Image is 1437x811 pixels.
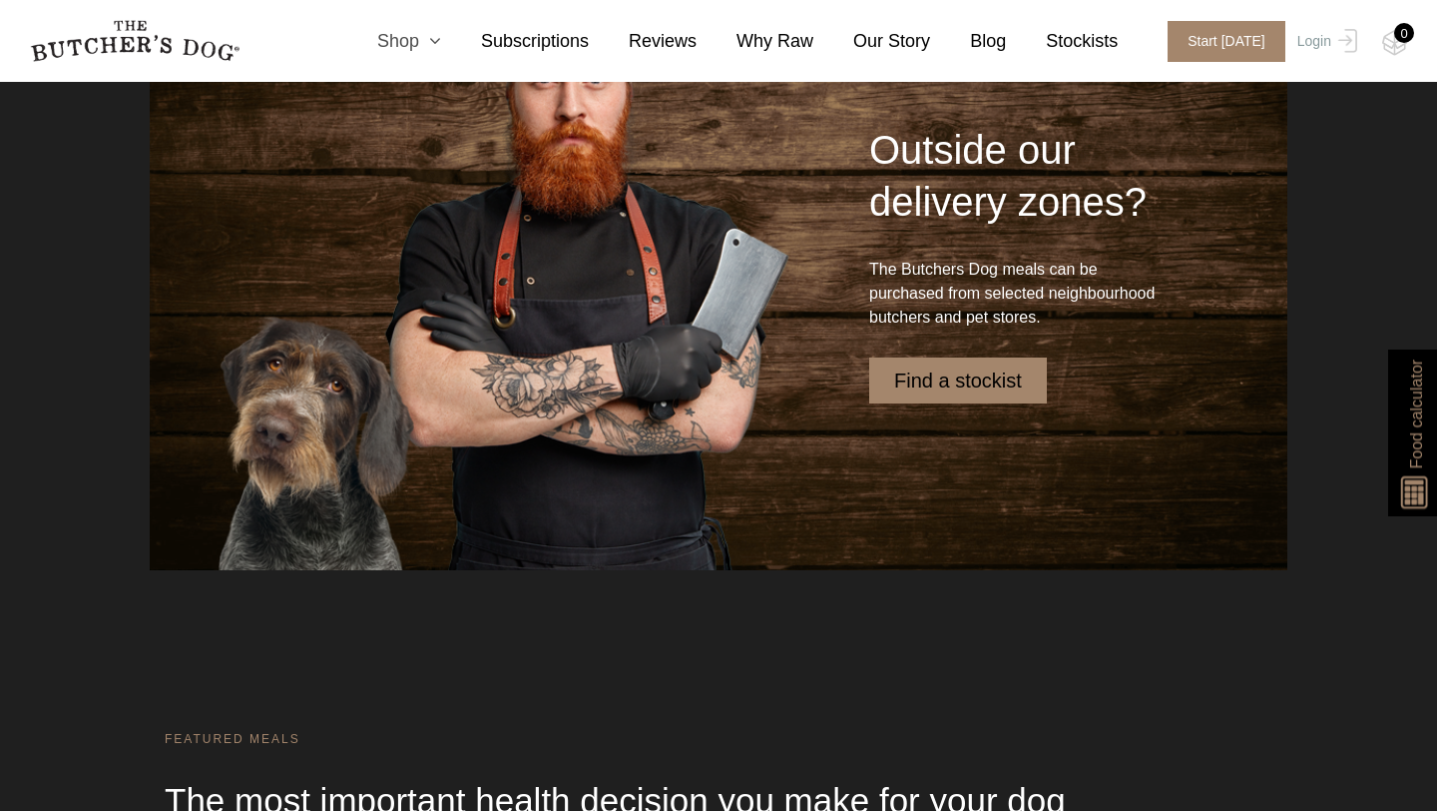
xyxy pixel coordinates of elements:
a: Why Raw [697,28,813,55]
a: Our Story [813,28,930,55]
a: Stockists [1006,28,1118,55]
span: Start [DATE] [1168,21,1285,62]
a: Login [1292,21,1357,62]
div: Outside our delivery zones? [869,124,1162,258]
a: Start [DATE] [1148,21,1292,62]
img: TBD_Cart-Empty.png [1382,30,1407,56]
div: 0 [1394,23,1414,43]
a: Reviews [589,28,697,55]
span: Food calculator [1404,360,1428,468]
a: Find a stockist [869,358,1047,404]
div: The Butchers Dog meals can be purchased from selected neighbourhood butchers and pet stores. [869,258,1162,370]
div: FEATURED MEALS [165,730,1272,748]
a: Shop [337,28,441,55]
a: Blog [930,28,1006,55]
a: Subscriptions [441,28,589,55]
